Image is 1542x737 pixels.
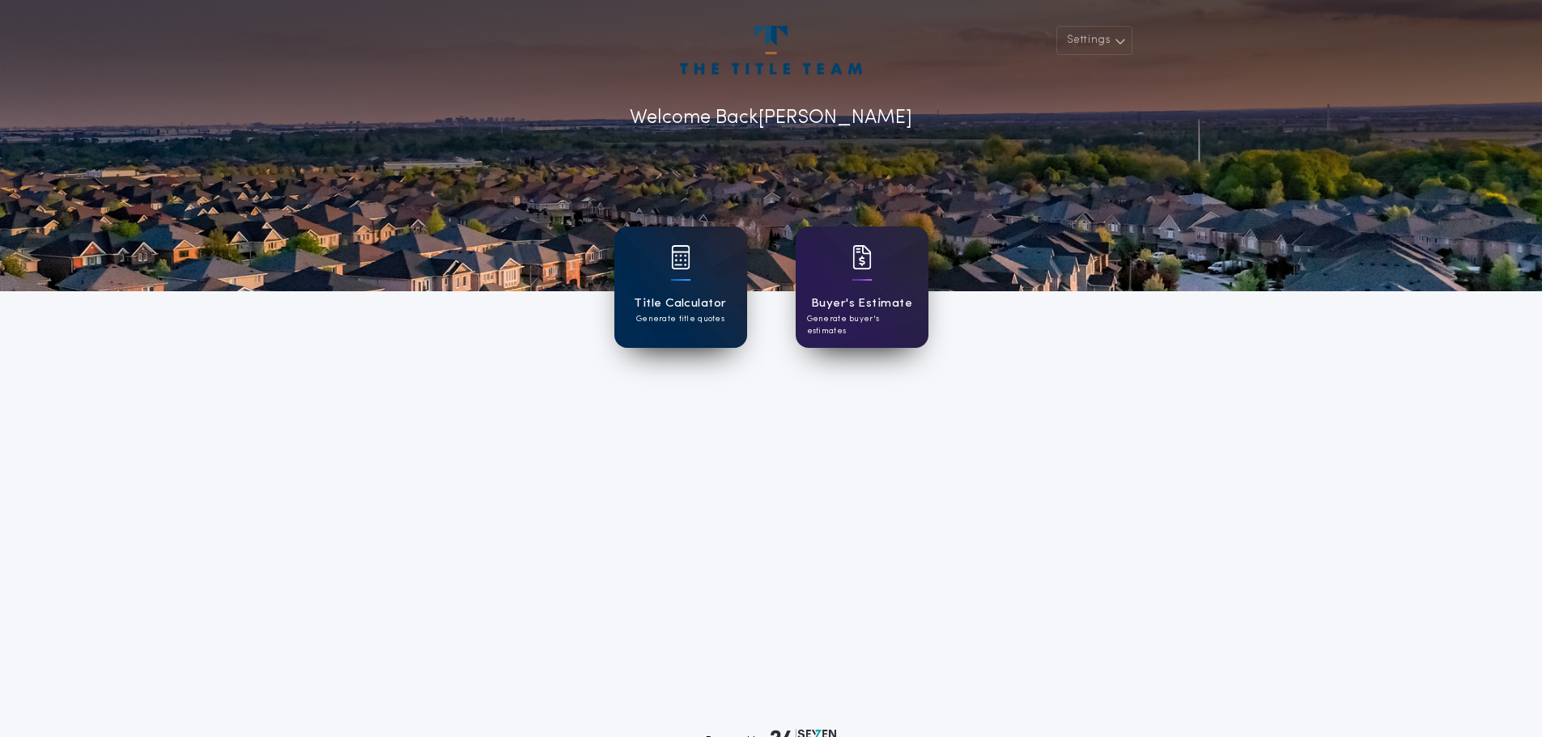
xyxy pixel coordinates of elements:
p: Welcome Back [PERSON_NAME] [630,104,912,133]
h1: Buyer's Estimate [811,294,912,313]
img: card icon [852,245,872,269]
p: Generate buyer's estimates [807,313,917,337]
a: card iconTitle CalculatorGenerate title quotes [614,227,747,348]
img: card icon [671,245,690,269]
h1: Title Calculator [634,294,726,313]
button: Settings [1056,26,1132,55]
img: account-logo [680,26,861,74]
p: Generate title quotes [636,313,724,325]
a: card iconBuyer's EstimateGenerate buyer's estimates [796,227,928,348]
